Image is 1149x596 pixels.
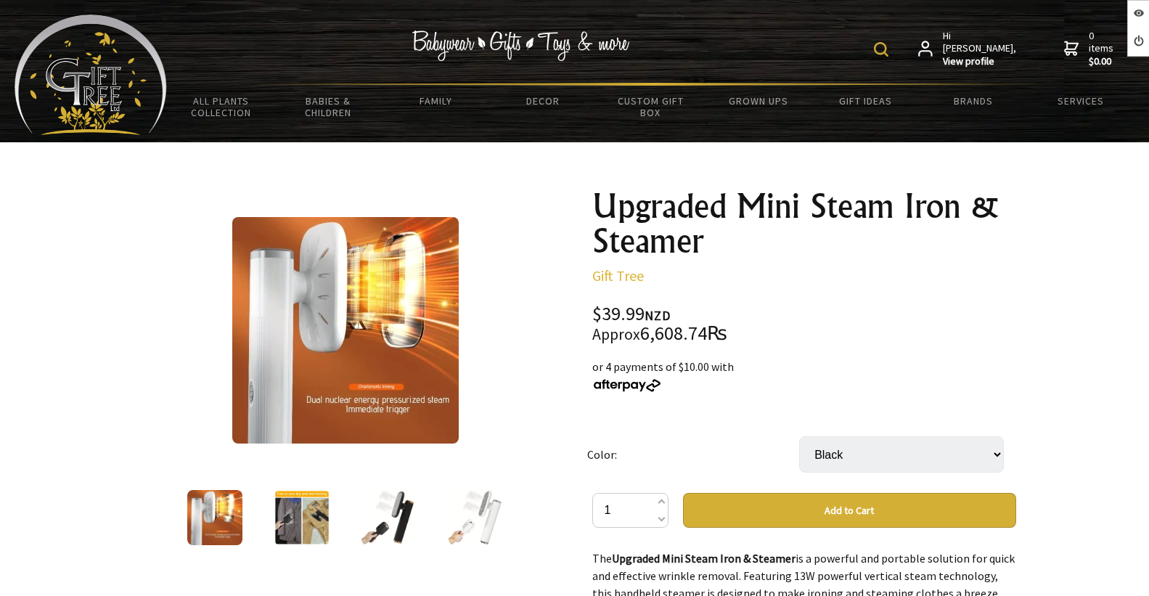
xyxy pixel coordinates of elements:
h1: Upgraded Mini Steam Iron & Steamer [592,189,1016,258]
img: Upgraded Mini Steam Iron & Steamer [449,490,504,545]
span: 0 items [1089,29,1116,68]
img: Upgraded Mini Steam Iron & Steamer [361,490,417,545]
span: Hi [PERSON_NAME], [943,30,1018,68]
a: All Plants Collection [167,86,274,128]
div: or 4 payments of $10.00 with [592,358,1016,393]
a: Gift Ideas [812,86,920,116]
strong: Upgraded Mini Steam Iron & Steamer [612,551,796,566]
strong: View profile [943,55,1018,68]
a: Grown Ups [705,86,812,116]
img: Afterpay [592,379,662,392]
small: Approx [592,324,640,344]
button: Add to Cart [683,493,1016,528]
span: NZD [645,307,671,324]
img: Babyware - Gifts - Toys and more... [15,15,167,135]
a: Babies & Children [274,86,382,128]
strong: $0.00 [1089,55,1116,68]
a: Hi [PERSON_NAME],View profile [918,30,1018,68]
td: Color: [587,416,799,493]
a: Services [1027,86,1134,116]
a: Custom Gift Box [597,86,704,128]
img: Upgraded Mini Steam Iron & Steamer [274,490,330,545]
a: Gift Tree [592,266,644,285]
a: Decor [489,86,597,116]
img: product search [874,42,888,57]
img: Babywear - Gifts - Toys & more [412,30,629,61]
div: $39.99 6,608.74₨ [592,305,1016,343]
a: 0 items$0.00 [1064,30,1116,68]
img: Upgraded Mini Steam Iron & Steamer [187,490,242,545]
a: Family [382,86,489,116]
a: Brands [920,86,1027,116]
img: Upgraded Mini Steam Iron & Steamer [232,217,459,444]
